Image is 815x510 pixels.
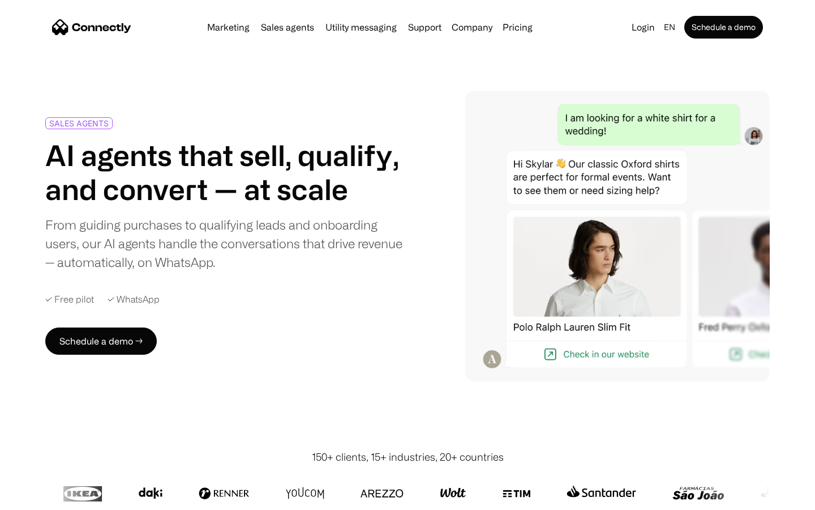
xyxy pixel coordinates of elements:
[108,294,160,305] div: ✓ WhatsApp
[627,19,659,35] a: Login
[452,19,492,35] div: Company
[312,449,504,465] div: 150+ clients, 15+ industries, 20+ countries
[684,16,763,39] a: Schedule a demo
[45,294,94,305] div: ✓ Free pilot
[404,23,446,32] a: Support
[498,23,537,32] a: Pricing
[11,489,68,506] aside: Language selected: English
[664,19,675,35] div: en
[321,23,401,32] a: Utility messaging
[203,23,254,32] a: Marketing
[45,138,403,206] h1: AI agents that sell, qualify, and convert — at scale
[49,119,109,127] div: SALES AGENTS
[45,215,403,271] div: From guiding purchases to qualifying leads and onboarding users, our AI agents handle the convers...
[45,328,157,355] a: Schedule a demo →
[23,490,68,506] ul: Language list
[256,23,319,32] a: Sales agents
